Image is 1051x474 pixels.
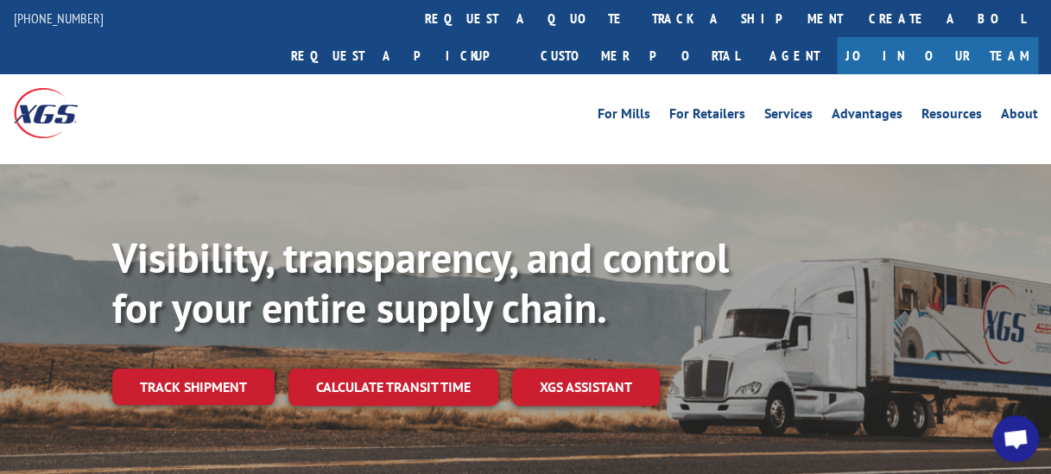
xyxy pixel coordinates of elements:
[837,37,1038,74] a: Join Our Team
[512,369,660,406] a: XGS ASSISTANT
[112,231,729,334] b: Visibility, transparency, and control for your entire supply chain.
[288,369,498,406] a: Calculate transit time
[764,107,813,126] a: Services
[278,37,528,74] a: Request a pickup
[112,369,275,405] a: Track shipment
[921,107,982,126] a: Resources
[1001,107,1038,126] a: About
[992,415,1039,462] div: Open chat
[598,107,650,126] a: For Mills
[669,107,745,126] a: For Retailers
[832,107,902,126] a: Advantages
[752,37,837,74] a: Agent
[14,9,104,27] a: [PHONE_NUMBER]
[528,37,752,74] a: Customer Portal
